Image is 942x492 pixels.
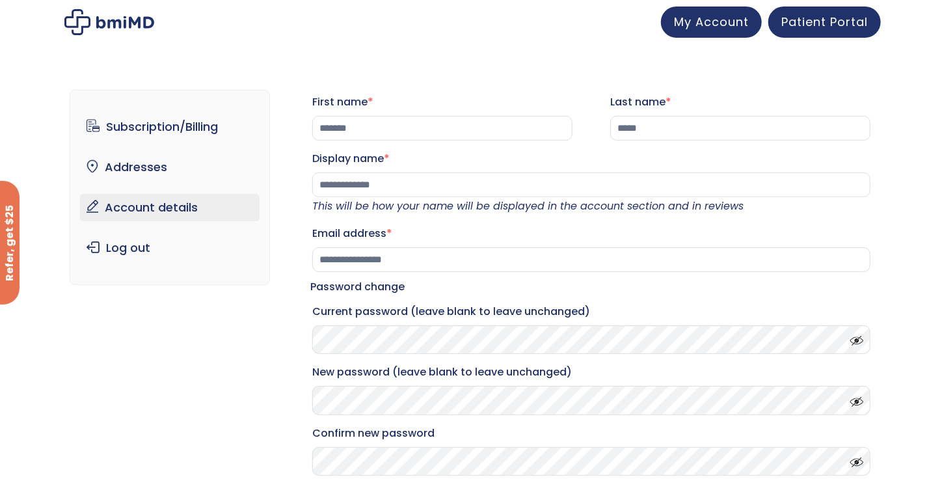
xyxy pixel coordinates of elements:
img: My account [64,9,154,35]
label: New password (leave blank to leave unchanged) [312,362,870,383]
label: Display name [312,148,870,169]
span: Patient Portal [781,14,868,30]
a: My Account [661,7,762,38]
label: Current password (leave blank to leave unchanged) [312,301,870,322]
label: Last name [610,92,870,113]
label: Email address [312,223,870,244]
span: My Account [674,14,749,30]
a: Subscription/Billing [80,113,260,141]
nav: Account pages [70,90,271,285]
a: Addresses [80,154,260,181]
a: Patient Portal [768,7,881,38]
a: Log out [80,234,260,262]
legend: Password change [310,278,405,296]
em: This will be how your name will be displayed in the account section and in reviews [312,198,744,213]
label: First name [312,92,572,113]
a: Account details [80,194,260,221]
label: Confirm new password [312,423,870,444]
